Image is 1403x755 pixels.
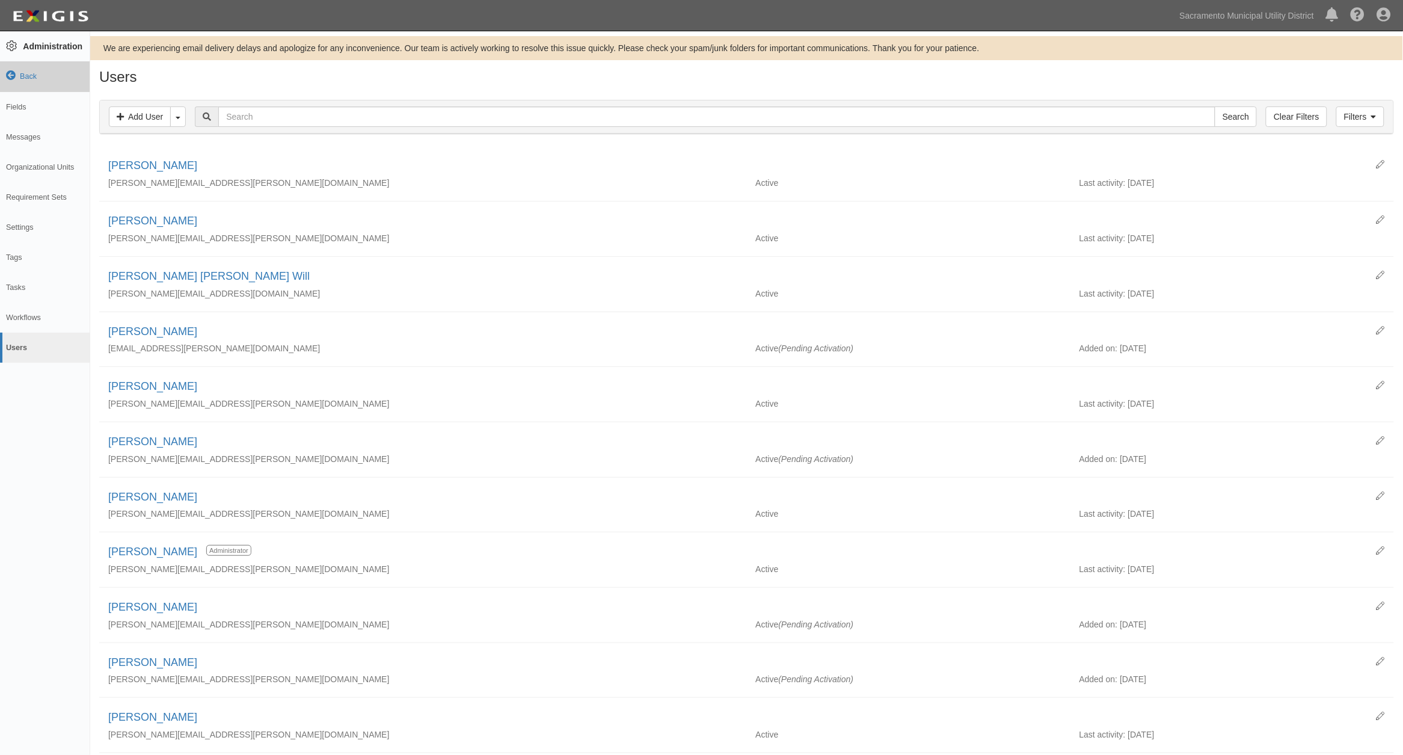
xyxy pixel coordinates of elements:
[747,508,1070,520] div: Active
[108,215,197,227] a: [PERSON_NAME]
[108,490,197,505] div: Dean Christopherson
[1070,177,1394,189] div: Last activity: [DATE]
[108,491,197,503] a: [PERSON_NAME]
[747,729,1070,741] div: Active
[1215,106,1257,127] input: Search
[1070,232,1394,244] div: Last activity: [DATE]
[1336,106,1384,127] a: Filters
[1070,673,1394,685] div: Added on: [DATE]
[747,618,1070,630] div: Active
[1070,729,1394,741] div: Last activity: [DATE]
[108,453,738,465] div: daniel.manfredi@smud.org
[1070,563,1394,575] div: Last activity: [DATE]
[108,232,738,244] div: andrew.mcdermott@smud.org
[1368,379,1385,391] a: Edit User
[108,656,197,668] a: [PERSON_NAME]
[108,324,197,340] div: Austin Svien
[108,618,738,630] div: denise.palomarez@smud.org
[1368,434,1385,446] a: Edit User
[108,269,310,285] div: Anna Marie Will
[108,508,738,520] div: dean.christopherson@smud.org
[108,563,738,575] div: deborah.bates-pettaway@smud.org
[108,434,197,450] div: Daniel Manfredi
[1368,490,1385,502] a: Edit User
[1070,508,1394,520] div: Last activity: [DATE]
[108,342,738,354] div: austin.svien@smud.org
[108,270,310,282] a: [PERSON_NAME] [PERSON_NAME] Will
[108,436,197,448] a: [PERSON_NAME]
[108,379,197,395] div: Brenna Terry
[747,673,1070,685] div: Active
[108,655,197,671] div: Doug Moore
[779,620,854,629] i: (Pending Activation)
[747,177,1070,189] div: Active
[108,325,197,337] a: [PERSON_NAME]
[779,344,854,353] i: (Pending Activation)
[1070,288,1394,300] div: Last activity: [DATE]
[747,398,1070,410] div: Active
[1368,269,1385,281] a: Edit User
[108,601,197,613] a: [PERSON_NAME]
[1368,600,1385,612] a: Edit User
[109,106,171,127] a: Add User
[1070,398,1394,410] div: Last activity: [DATE]
[108,380,197,392] a: [PERSON_NAME]
[779,454,854,464] i: (Pending Activation)
[108,673,738,685] div: doug.moore@smud.org
[108,546,197,558] a: [PERSON_NAME]
[108,288,738,300] div: annamarie.will@smud.org
[747,563,1070,575] div: Active
[108,214,197,229] div: Andrew McDermott
[747,453,1070,465] div: Active
[1351,8,1365,23] i: Help Center - Complianz
[1174,4,1320,28] a: Sacramento Municipal Utility District
[99,69,137,85] h3: Users
[1368,214,1385,226] a: Edit User
[206,545,251,556] span: Administrator
[1070,453,1394,465] div: Added on: [DATE]
[23,42,82,51] strong: Administration
[9,5,92,27] img: logo-5460c22ac91f19d4615b14bd174203de0afe785f0fc80cf4dbbc73dc1793850b.png
[1368,158,1385,170] a: Edit User
[90,42,1403,54] div: We are experiencing email delivery delays and apologize for any inconvenience. Our team is active...
[1368,710,1385,722] a: Edit User
[108,177,738,189] div: amy.ayers@smud.org
[1368,544,1385,556] a: Edit User
[747,232,1070,244] div: Active
[218,106,1215,127] input: Search
[1266,106,1327,127] a: Clear Filters
[747,342,1070,354] div: Active
[108,600,197,615] div: Denise Palomarez
[1368,324,1385,336] a: Edit User
[108,711,197,723] a: [PERSON_NAME]
[747,288,1070,300] div: Active
[1070,342,1394,354] div: Added on: [DATE]
[108,158,197,174] div: Amy Ayers
[108,159,197,171] a: [PERSON_NAME]
[108,710,197,726] div: Greg Hovious
[1368,655,1385,667] a: Edit User
[1070,618,1394,630] div: Added on: [DATE]
[108,729,738,741] div: gregory.hovious@smud.org
[779,674,854,684] i: (Pending Activation)
[108,398,738,410] div: brenna.terry@smud.org
[108,544,251,560] div: Deborah Bates-Pettaway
